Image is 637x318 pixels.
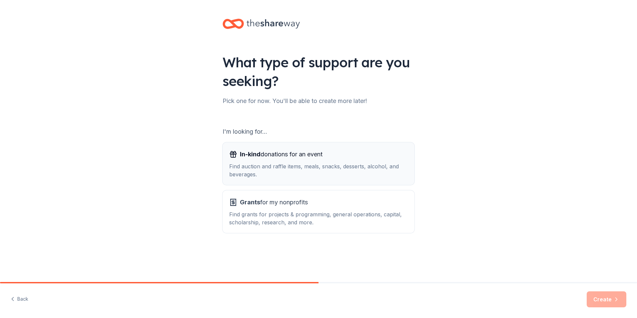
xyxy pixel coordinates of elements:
[11,292,28,306] button: Back
[229,210,408,226] div: Find grants for projects & programming, general operations, capital, scholarship, research, and m...
[240,149,322,160] span: donations for an event
[223,53,414,90] div: What type of support are you seeking?
[240,151,261,158] span: In-kind
[240,197,308,208] span: for my nonprofits
[223,142,414,185] button: In-kinddonations for an eventFind auction and raffle items, meals, snacks, desserts, alcohol, and...
[229,162,408,178] div: Find auction and raffle items, meals, snacks, desserts, alcohol, and beverages.
[223,126,414,137] div: I'm looking for...
[223,96,414,106] div: Pick one for now. You'll be able to create more later!
[240,199,260,206] span: Grants
[223,190,414,233] button: Grantsfor my nonprofitsFind grants for projects & programming, general operations, capital, schol...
